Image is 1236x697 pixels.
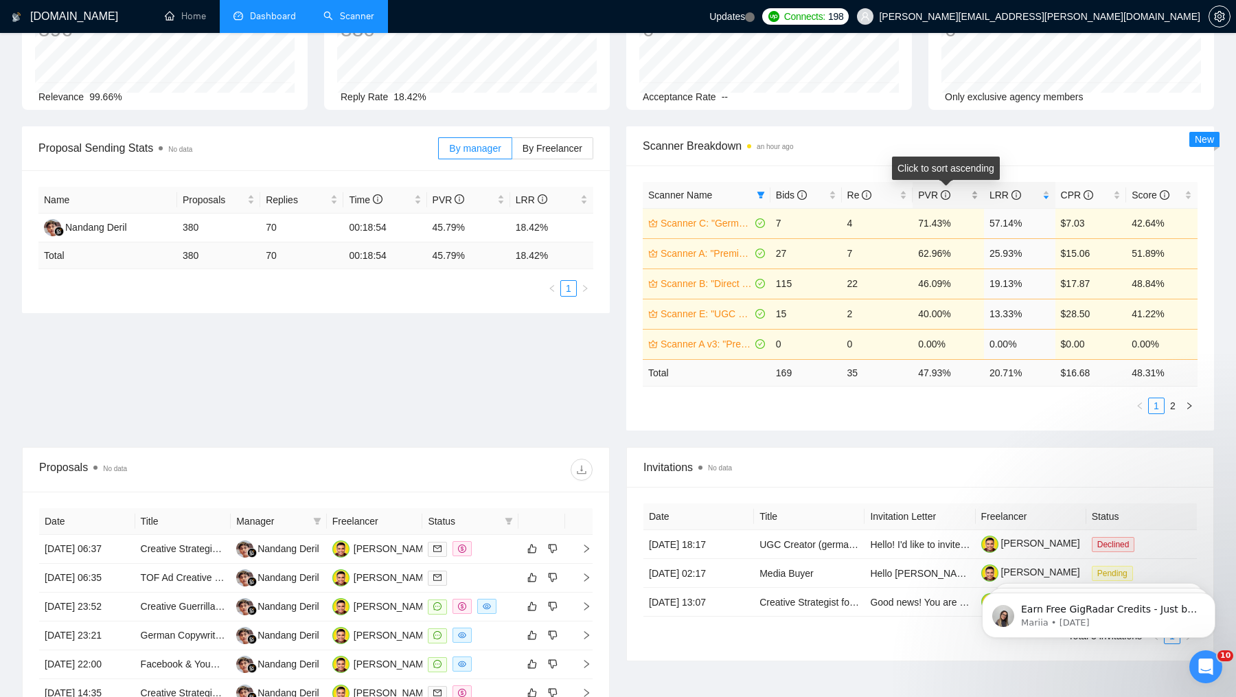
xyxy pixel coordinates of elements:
[1055,238,1127,268] td: $15.06
[548,543,558,554] span: dislike
[1209,11,1231,22] a: setting
[433,545,442,553] span: mail
[527,659,537,670] span: like
[483,602,491,610] span: eye
[1165,398,1181,414] li: 2
[538,194,547,204] span: info-circle
[39,650,135,679] td: [DATE] 22:00
[427,242,510,269] td: 45.79 %
[571,602,591,611] span: right
[332,540,350,558] img: ML
[661,336,753,352] a: Scanner A v3: "Premium Performance Creative"
[648,190,712,201] span: Scanner Name
[661,216,753,231] a: Scanner C: "German Market Expert"
[776,190,807,201] span: Bids
[1160,190,1169,200] span: info-circle
[754,185,768,205] span: filter
[913,238,984,268] td: 62.96%
[768,11,779,22] img: upwork-logo.png
[1126,329,1198,359] td: 0.00%
[754,559,865,588] td: Media Buyer
[505,517,513,525] span: filter
[266,192,328,207] span: Replies
[754,503,865,530] th: Title
[236,627,253,644] img: ND
[236,598,253,615] img: ND
[247,663,257,673] img: gigradar-bm.png
[1217,650,1233,661] span: 10
[183,192,244,207] span: Proposals
[168,146,192,153] span: No data
[141,601,507,612] a: Creative Guerrilla Marketing Strategist Needed for Cyber Threat Intelligence Company
[1126,208,1198,238] td: 42.64%
[177,242,260,269] td: 380
[236,658,319,669] a: NDNandang Deril
[141,543,479,554] a: Creative Strategist (DTC Ads) – Tier A Hooks & Angles to Scale CAC under $80
[65,220,127,235] div: Nandang Deril
[984,329,1055,359] td: 0.00%
[257,570,319,585] div: Nandang Deril
[354,656,433,672] div: [PERSON_NAME]
[510,242,593,269] td: 18.42 %
[754,530,865,559] td: UGC Creator (german speaking)
[247,548,257,558] img: gigradar-bm.png
[458,545,466,553] span: dollar
[332,658,433,669] a: ML[PERSON_NAME]
[354,628,433,643] div: [PERSON_NAME]
[89,91,122,102] span: 99.66%
[1055,329,1127,359] td: $0.00
[918,190,950,201] span: PVR
[236,542,319,553] a: NDNandang Deril
[135,535,231,564] td: Creative Strategist (DTC Ads) – Tier A Hooks & Angles to Scale CAC under $80
[545,569,561,586] button: dislike
[177,187,260,214] th: Proposals
[310,511,324,532] span: filter
[327,508,423,535] th: Freelancer
[527,601,537,612] span: like
[770,359,842,386] td: 169
[135,564,231,593] td: TOF Ad Creative Strategist – Tier A Only (Meta & Google Cold Traffic)
[177,214,260,242] td: 380
[643,359,770,386] td: Total
[236,629,319,640] a: NDNandang Deril
[648,309,658,319] span: crown
[236,569,253,586] img: ND
[165,10,206,22] a: homeHome
[332,569,350,586] img: ML
[332,629,433,640] a: ML[PERSON_NAME]
[842,299,913,329] td: 2
[643,588,754,617] td: [DATE] 13:07
[892,157,1000,180] div: Click to sort ascending
[260,187,343,214] th: Replies
[1126,268,1198,299] td: 48.84%
[755,279,765,288] span: check-circle
[458,631,466,639] span: eye
[757,143,793,150] time: an hour ago
[313,517,321,525] span: filter
[648,249,658,258] span: crown
[560,280,577,297] li: 1
[755,339,765,349] span: check-circle
[797,190,807,200] span: info-circle
[1092,537,1135,552] span: Declined
[260,214,343,242] td: 70
[373,194,382,204] span: info-circle
[755,218,765,228] span: check-circle
[661,306,753,321] a: Scanner E: "UGC Strategy Focus"
[643,503,754,530] th: Date
[1055,299,1127,329] td: $28.50
[257,656,319,672] div: Nandang Deril
[332,571,433,582] a: ML[PERSON_NAME]
[1189,650,1222,683] iframe: Intercom live chat
[1149,398,1164,413] a: 1
[545,540,561,557] button: dislike
[1084,190,1093,200] span: info-circle
[913,359,984,386] td: 47.93 %
[135,508,231,535] th: Title
[233,11,243,21] span: dashboard
[842,208,913,238] td: 4
[1181,398,1198,414] button: right
[548,630,558,641] span: dislike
